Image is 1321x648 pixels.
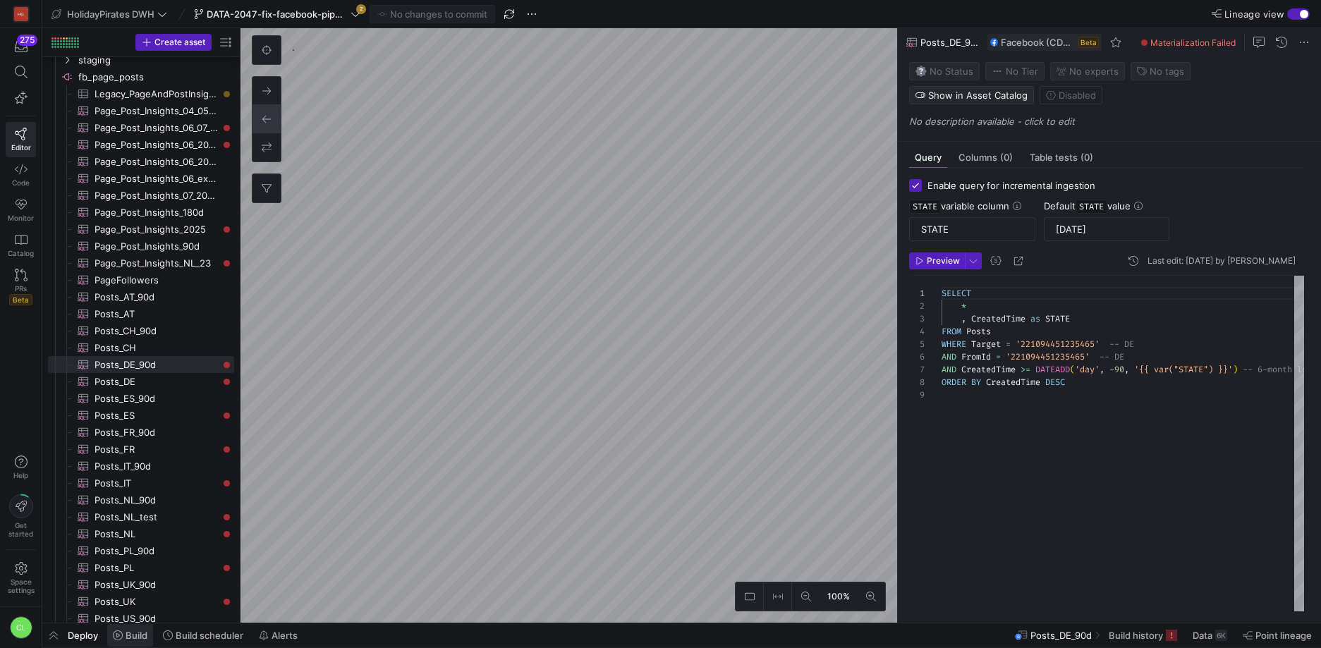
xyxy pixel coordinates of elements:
span: Posts_ES​​​​​​​​​ [95,408,218,424]
a: fb_page_posts​​​​​​​​ [48,68,234,85]
span: No tags [1150,66,1184,77]
button: Help [6,449,36,486]
span: STATE [1076,200,1107,214]
a: Page_Post_Insights_2025​​​​​​​​​ [48,221,234,238]
span: Point lineage [1255,630,1312,641]
span: fb_page_posts​​​​​​​​ [78,69,232,85]
span: SELECT [942,288,971,299]
div: 4 [909,325,925,338]
button: CL [6,613,36,642]
span: Page_Post_Insights_06_20_25​​​​​​​​​ [95,137,218,153]
span: FromId [961,351,991,362]
div: 6K [1215,630,1227,641]
img: undefined [990,38,998,47]
span: Page_Post_Insights_07_2025​​​​​​​​​ [95,188,218,204]
button: Build [106,623,154,647]
div: Press SPACE to select this row. [48,204,234,221]
span: as [1030,313,1040,324]
a: Posts_UK_90d​​​​​​​​​ [48,576,234,593]
span: STATE [909,200,941,214]
div: 9 [909,389,925,401]
a: Page_Post_Insights_180d​​​​​​​​​ [48,204,234,221]
span: Columns [958,153,1013,162]
a: Posts_NL_90d​​​​​​​​​ [48,491,234,508]
span: Legacy_PageAndPostInsights​​​​​​​​​ [95,86,218,102]
button: 275 [6,34,36,59]
span: Posts_DE_90d [1030,630,1092,641]
a: PageFollowers​​​​​​​​​ [48,271,234,288]
button: No tags [1131,62,1191,80]
span: -- DE [1100,351,1124,362]
span: Posts_NL_90d​​​​​​​​​ [95,492,218,508]
span: (0) [1080,153,1093,162]
span: Code [12,178,30,187]
span: Page_Post_Insights_180d​​​​​​​​​ [95,204,218,221]
span: Posts_DE_90d​​​​​​​​​ [95,357,218,373]
span: Posts_US_90d​​​​​​​​​ [95,611,218,627]
span: ORDER [942,377,966,388]
div: Press SPACE to select this row. [48,525,234,542]
a: Page_Post_Insights_NL_23​​​​​​​​​ [48,255,234,271]
a: Posts_DE_90d​​​​​​​​​ [48,356,234,373]
span: Query [915,153,942,162]
span: Posts_NL_test​​​​​​​​​ [95,509,218,525]
div: Press SPACE to select this row. [48,508,234,525]
div: CL [10,616,32,639]
img: No tier [992,66,1003,77]
span: DATEADD [1035,364,1070,375]
span: Page_Post_Insights_06_2025​​​​​​​​​ [95,154,218,170]
div: Press SPACE to select this row. [48,288,234,305]
span: Help [12,471,30,479]
div: 3 [909,312,925,325]
div: 7 [909,363,925,376]
span: = [1006,338,1011,350]
button: Getstarted [6,489,36,544]
span: Monitor [8,214,34,222]
a: Posts_UK​​​​​​​​​ [48,593,234,610]
span: Alerts [272,630,298,641]
span: HolidayPirates DWH [67,8,154,20]
span: Page_Post_Insights_90d​​​​​​​​​ [95,238,218,255]
div: Press SPACE to select this row. [48,593,234,610]
button: No statusNo Status [909,62,980,80]
button: Point lineage [1236,623,1318,647]
button: Alerts [252,623,304,647]
button: No experts [1050,62,1125,80]
span: Posts_NL​​​​​​​​​ [95,526,218,542]
div: HG [14,7,28,21]
span: No Tier [992,66,1038,77]
a: Editor [6,122,36,157]
a: Page_Post_Insights_90d​​​​​​​​​ [48,238,234,255]
span: Beta [1078,37,1099,48]
a: Posts_CH_90d​​​​​​​​​ [48,322,234,339]
span: Default value [1044,200,1131,212]
span: Posts_FR​​​​​​​​​ [95,441,218,458]
span: Page_Post_Insights_2025​​​​​​​​​ [95,221,218,238]
a: Posts_IT​​​​​​​​​ [48,475,234,491]
span: = [996,351,1001,362]
a: Posts_CH​​​​​​​​​ [48,339,234,356]
span: , [961,313,966,324]
div: Press SPACE to select this row. [48,610,234,627]
span: , [1124,364,1129,375]
span: Posts_DE​​​​​​​​​ [95,374,218,390]
a: Catalog [6,228,36,263]
div: Press SPACE to select this row. [48,491,234,508]
img: No status [915,66,927,77]
span: STATE [1045,313,1070,324]
a: Page_Post_Insights_07_2025​​​​​​​​​ [48,187,234,204]
a: Posts_AT_90d​​​​​​​​​ [48,288,234,305]
div: Press SPACE to select this row. [48,68,234,85]
span: Data [1193,630,1212,641]
button: Create asset [135,34,212,51]
div: Press SPACE to select this row. [48,271,234,288]
a: Posts_IT_90d​​​​​​​​​ [48,458,234,475]
div: Press SPACE to select this row. [48,441,234,458]
div: Press SPACE to select this row. [48,102,234,119]
div: 2 [909,300,925,312]
a: Posts_ES_90d​​​​​​​​​ [48,390,234,407]
button: DATA-2047-fix-facebook-pipeline [190,5,364,23]
span: Get started [8,521,33,538]
p: No description available - click to edit [909,116,1315,127]
span: Posts_CH_90d​​​​​​​​​ [95,323,218,339]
